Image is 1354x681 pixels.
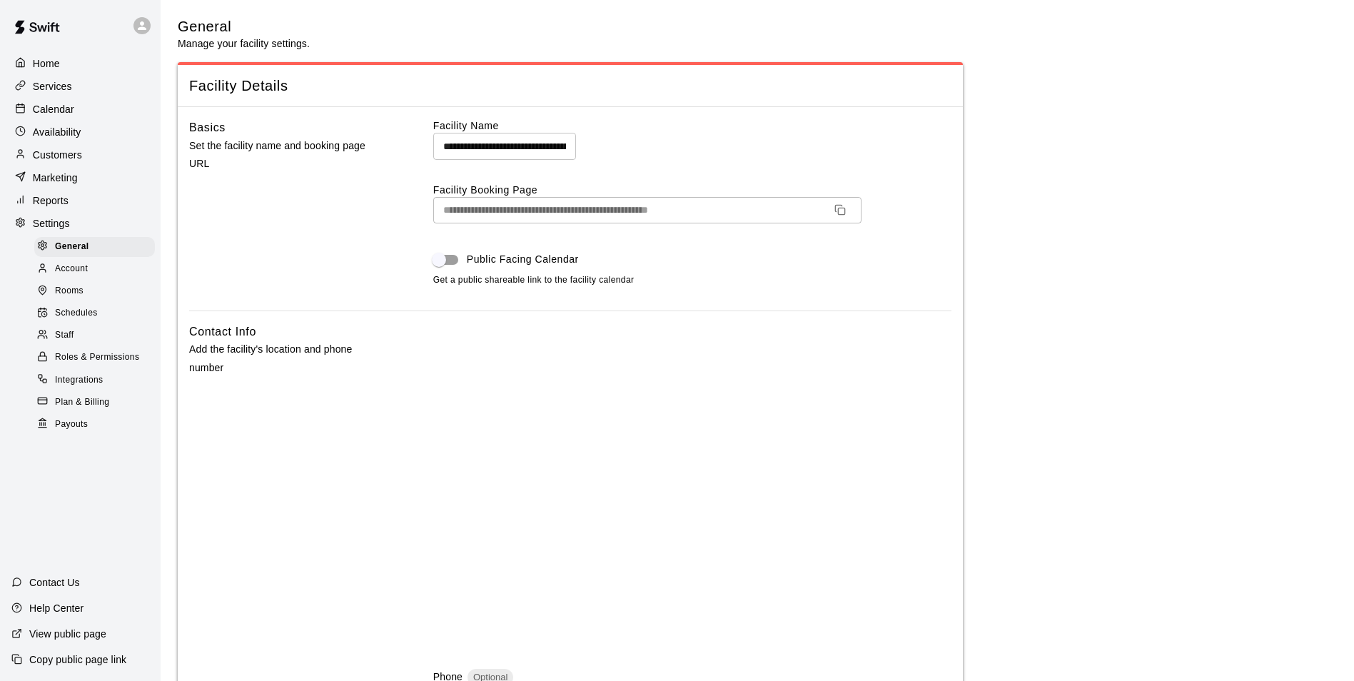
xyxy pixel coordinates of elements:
p: View public page [29,627,106,641]
span: Integrations [55,373,103,388]
span: Payouts [55,418,88,432]
span: Schedules [55,306,98,321]
p: Marketing [33,171,78,185]
a: Rooms [34,281,161,303]
p: Manage your facility settings. [178,36,310,51]
a: Schedules [34,303,161,325]
div: Roles & Permissions [34,348,155,368]
a: Customers [11,144,149,166]
a: Home [11,53,149,74]
p: Contact Us [29,575,80,590]
a: Marketing [11,167,149,188]
span: Plan & Billing [55,395,109,410]
a: Availability [11,121,149,143]
p: Calendar [33,102,74,116]
span: Staff [55,328,74,343]
a: Calendar [11,99,149,120]
div: Account [34,259,155,279]
div: Staff [34,326,155,345]
span: Facility Details [189,76,951,96]
p: Copy public page link [29,652,126,667]
a: Settings [11,213,149,234]
div: Payouts [34,415,155,435]
iframe: Secure address input frame [430,320,954,649]
span: Rooms [55,284,84,298]
a: Payouts [34,413,161,435]
button: Copy URL [829,198,852,221]
span: Roles & Permissions [55,350,139,365]
a: Account [34,258,161,280]
div: General [34,237,155,257]
a: Services [11,76,149,97]
div: Plan & Billing [34,393,155,413]
div: Rooms [34,281,155,301]
h6: Contact Info [189,323,256,341]
a: Staff [34,325,161,347]
label: Facility Booking Page [433,183,951,197]
a: Integrations [34,369,161,391]
p: Home [33,56,60,71]
h6: Basics [189,118,226,137]
p: Help Center [29,601,84,615]
span: Get a public shareable link to the facility calendar [433,273,635,288]
a: Roles & Permissions [34,347,161,369]
a: Plan & Billing [34,391,161,413]
a: Reports [11,190,149,211]
a: General [34,236,161,258]
p: Customers [33,148,82,162]
label: Facility Name [433,118,951,133]
p: Availability [33,125,81,139]
p: Services [33,79,72,94]
div: Schedules [34,303,155,323]
span: Account [55,262,88,276]
h5: General [178,17,310,36]
p: Reports [33,193,69,208]
p: Add the facility's location and phone number [189,340,388,376]
p: Settings [33,216,70,231]
span: Public Facing Calendar [467,252,579,267]
p: Set the facility name and booking page URL [189,137,388,173]
span: General [55,240,89,254]
div: Integrations [34,370,155,390]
